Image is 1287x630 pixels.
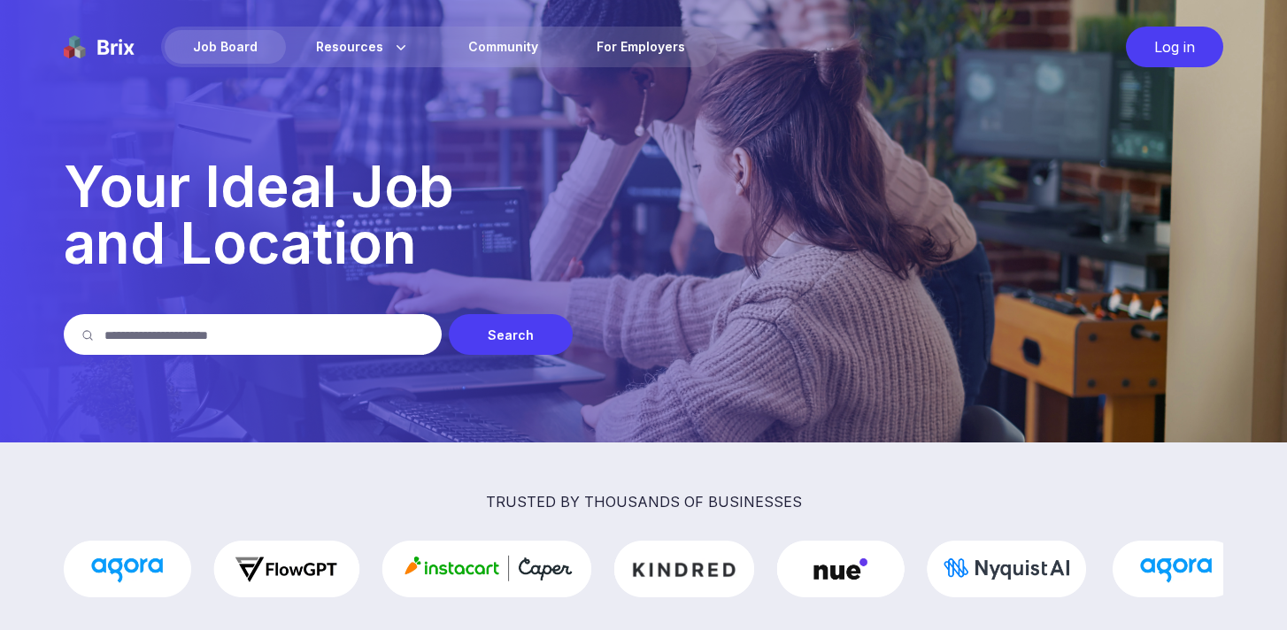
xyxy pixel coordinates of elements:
[1117,27,1223,67] a: Log in
[440,30,566,64] a: Community
[288,30,438,64] div: Resources
[165,30,286,64] div: Job Board
[449,314,573,355] div: Search
[64,158,1223,272] p: Your Ideal Job and Location
[568,30,713,64] a: For Employers
[1126,27,1223,67] div: Log in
